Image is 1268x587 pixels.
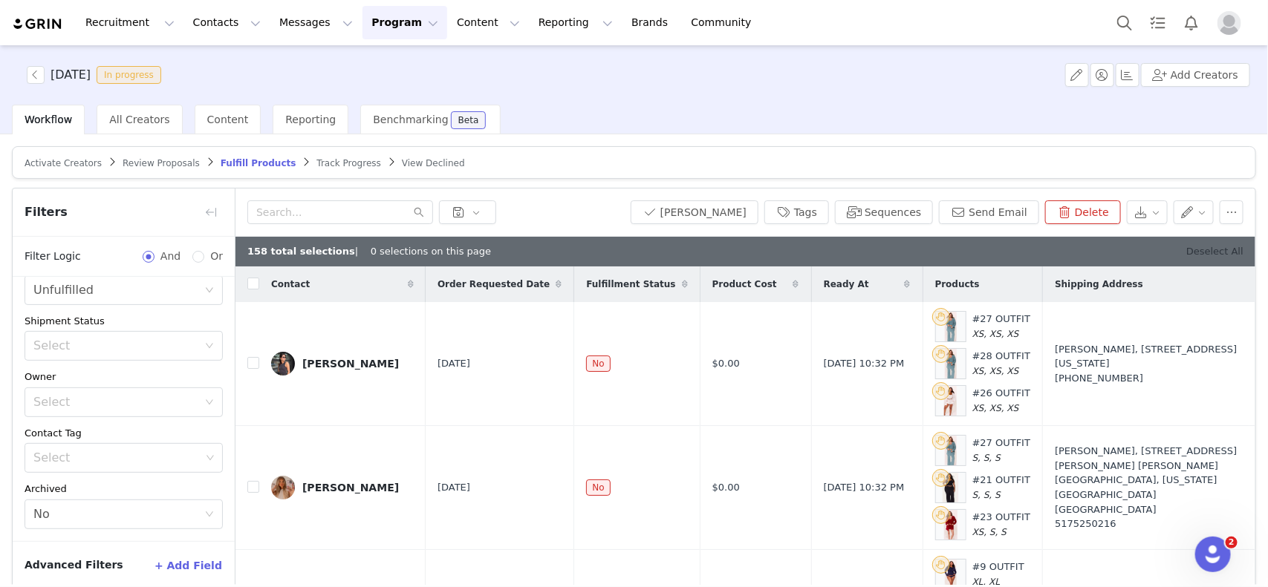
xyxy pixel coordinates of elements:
[25,557,123,573] span: Advanced Filters
[1055,278,1143,291] span: Shipping Address
[25,114,72,125] span: Workflow
[944,510,957,540] img: Product Image
[25,370,223,384] div: Owner
[972,510,1031,539] div: #23 OUTFIT
[33,450,201,465] div: Select
[77,6,183,39] button: Recruitment
[945,349,957,378] img: Product Image
[271,352,414,376] a: [PERSON_NAME]
[1142,6,1174,39] a: Tasks
[271,476,295,499] img: c72d8bb9-6e6e-43f0-974a-af5588d17426.jpg
[373,114,448,125] span: Benchmarking
[271,278,310,291] span: Contact
[824,356,905,371] span: [DATE] 10:32 PM
[972,403,1019,413] span: XS, XS, XS
[206,453,215,464] i: icon: down
[972,490,1001,500] span: S, S, S
[1186,246,1243,257] a: Deselect All
[302,358,399,370] div: [PERSON_NAME]
[271,476,414,499] a: [PERSON_NAME]
[944,386,957,416] img: Product Image
[414,207,424,217] i: icon: search
[97,66,161,84] span: In progress
[247,246,355,257] b: 158 total selections
[51,66,91,84] h3: [DATE]
[285,114,336,125] span: Reporting
[1055,517,1238,531] div: 5175250216
[712,278,777,291] span: Product Cost
[945,436,957,465] img: Product Image
[683,6,767,39] a: Community
[945,312,957,341] img: Product Image
[622,6,681,39] a: Brands
[1108,6,1141,39] button: Search
[1141,63,1250,87] button: Add Creators
[123,158,200,168] span: Review Proposals
[25,203,68,221] span: Filters
[586,355,610,372] span: No
[302,482,399,493] div: [PERSON_NAME]
[1195,537,1231,572] iframe: Intercom live chat
[935,278,980,291] span: Products
[972,366,1019,376] span: XS, XS, XS
[972,436,1031,465] div: #27 OUTFIT
[972,527,1007,537] span: XS, S, S
[972,473,1031,502] div: #21 OUTFIT
[184,6,270,39] button: Contacts
[155,249,186,264] span: And
[33,276,94,304] div: Unfulfilled
[586,479,610,496] span: No
[586,278,675,291] span: Fulfillment Status
[316,158,380,168] span: Track Progress
[33,500,50,528] div: No
[972,453,1001,463] span: S, S, S
[1055,444,1238,531] div: [PERSON_NAME], [STREET_ADDRESS][PERSON_NAME] [PERSON_NAME][GEOGRAPHIC_DATA], [US_STATE][GEOGRAPHI...
[972,577,1000,587] span: XL, XL
[207,114,249,125] span: Content
[530,6,622,39] button: Reporting
[972,312,1031,341] div: #27 OUTFIT
[12,17,64,31] a: grin logo
[270,6,362,39] button: Messages
[438,356,470,371] span: [DATE]
[943,473,958,502] img: Product Image
[1055,371,1238,386] div: [PHONE_NUMBER]
[631,200,758,224] button: [PERSON_NAME]
[402,158,465,168] span: View Declined
[205,341,214,352] i: icon: down
[221,158,296,168] span: Fulfill Products
[247,244,491,259] div: | 0 selections on this page
[824,278,869,291] span: Ready At
[25,314,223,329] div: Shipment Status
[939,200,1039,224] button: Send Email
[27,66,167,84] span: [object Object]
[109,114,169,125] span: All Creators
[33,395,198,410] div: Select
[438,480,470,495] span: [DATE]
[1055,342,1238,386] div: [PERSON_NAME], [STREET_ADDRESS][US_STATE]
[362,6,447,39] button: Program
[972,349,1031,378] div: #28 OUTFIT
[458,116,479,125] div: Beta
[25,426,223,441] div: Contact Tag
[25,482,223,496] div: Archived
[271,352,295,376] img: 7f8c6cb0-2b80-4dd5-892e-e40b4b91b07c.jpg
[1217,11,1241,35] img: placeholder-profile.jpg
[154,554,223,577] button: + Add Field
[712,356,740,371] span: $0.00
[764,200,829,224] button: Tags
[835,200,933,224] button: Sequences
[1175,6,1208,39] button: Notifications
[205,398,214,408] i: icon: down
[33,338,198,353] div: Select
[438,278,550,291] span: Order Requested Date
[25,158,102,168] span: Activate Creators
[204,249,223,264] span: Or
[1209,11,1256,35] button: Profile
[247,200,433,224] input: Search...
[972,386,1031,415] div: #26 OUTFIT
[1045,200,1121,224] button: Delete
[25,249,81,264] span: Filter Logic
[712,480,740,495] span: $0.00
[1226,537,1238,548] span: 2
